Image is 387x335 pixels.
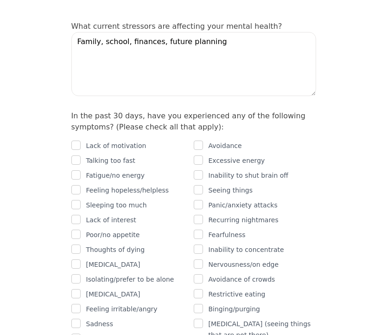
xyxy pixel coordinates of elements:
[209,229,246,240] p: Fearfulness
[209,244,284,255] p: Inability to concentrate
[209,155,265,166] p: Excessive energy
[71,32,316,96] textarea: Family, school, finances, future planning
[86,303,158,315] p: Feeling irritable/angry
[71,22,282,31] label: What current stressors are affecting your mental health?
[209,200,278,211] p: Panic/anxiety attacks
[71,111,305,131] label: In the past 30 days, have you experienced any of the following symptoms? (Please check all that a...
[86,155,135,166] p: Talking too fast
[209,185,253,196] p: Seeing things
[209,259,279,270] p: Nervousness/on edge
[209,140,242,151] p: Avoidance
[209,274,275,285] p: Avoidance of crowds
[86,140,146,151] p: Lack of motivation
[209,289,266,300] p: Restrictive eating
[86,274,174,285] p: Isolating/prefer to be alone
[209,170,289,181] p: Inability to shut brain off
[86,244,145,255] p: Thoughts of dying
[86,214,136,225] p: Lack of interest
[86,185,169,196] p: Feeling hopeless/helpless
[86,318,113,329] p: Sadness
[86,259,140,270] p: [MEDICAL_DATA]
[86,170,145,181] p: Fatigue/no energy
[209,303,260,315] p: Binging/purging
[86,200,147,211] p: Sleeping too much
[86,289,140,300] p: [MEDICAL_DATA]
[86,229,140,240] p: Poor/no appetite
[209,214,279,225] p: Recurring nightmares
